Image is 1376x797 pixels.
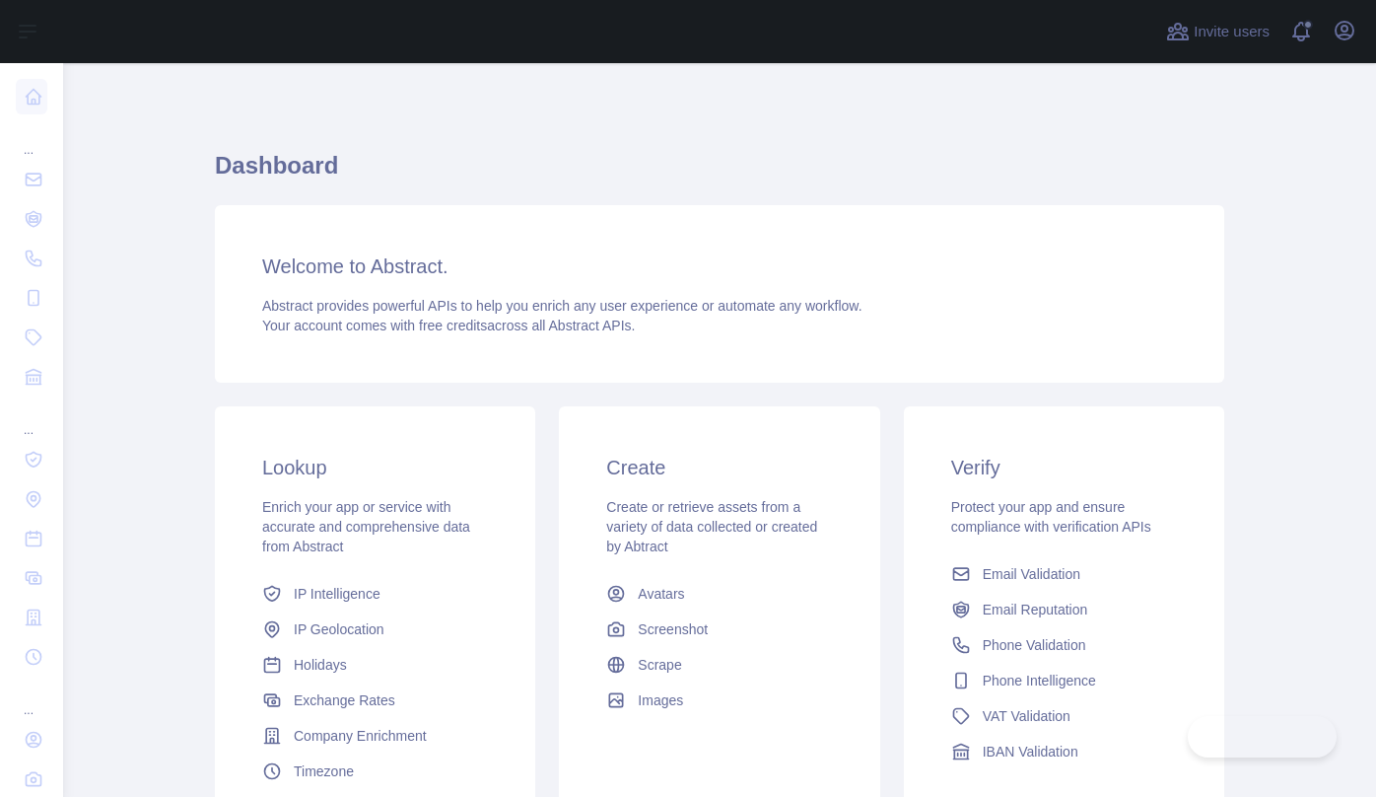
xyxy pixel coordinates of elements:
[294,619,384,639] span: IP Geolocation
[254,718,496,754] a: Company Enrichment
[16,679,47,718] div: ...
[262,454,488,481] h3: Lookup
[254,612,496,647] a: IP Geolocation
[638,619,708,639] span: Screenshot
[294,761,354,781] span: Timezone
[262,298,862,314] span: Abstract provides powerful APIs to help you enrich any user experience or automate any workflow.
[943,592,1185,627] a: Email Reputation
[16,118,47,158] div: ...
[215,150,1224,197] h1: Dashboard
[638,584,684,604] span: Avatars
[951,454,1177,481] h3: Verify
[943,698,1185,734] a: VAT Validation
[294,726,427,746] span: Company Enrichment
[943,734,1185,769] a: IBAN Validation
[598,647,840,683] a: Scrape
[638,655,681,675] span: Scrape
[638,690,683,710] span: Images
[983,706,1070,726] span: VAT Validation
[983,671,1096,690] span: Phone Intelligence
[598,612,840,647] a: Screenshot
[1162,16,1273,47] button: Invite users
[254,576,496,612] a: IP Intelligence
[254,754,496,789] a: Timezone
[294,690,395,710] span: Exchange Rates
[983,742,1078,761] span: IBAN Validation
[951,499,1151,535] span: Protect your app and ensure compliance with verification APIs
[1188,716,1337,758] iframe: Toggle Customer Support
[606,499,817,554] span: Create or retrieve assets from a variety of data collected or created by Abtract
[983,635,1086,655] span: Phone Validation
[419,318,487,333] span: free credits
[294,584,380,604] span: IP Intelligence
[254,683,496,718] a: Exchange Rates
[943,627,1185,663] a: Phone Validation
[983,600,1088,619] span: Email Reputation
[598,576,840,612] a: Avatars
[16,398,47,438] div: ...
[983,564,1080,584] span: Email Validation
[262,318,635,333] span: Your account comes with across all Abstract APIs.
[254,647,496,683] a: Holidays
[262,499,470,554] span: Enrich your app or service with accurate and comprehensive data from Abstract
[598,683,840,718] a: Images
[606,454,832,481] h3: Create
[262,253,1177,280] h3: Welcome to Abstract.
[1194,21,1270,43] span: Invite users
[943,663,1185,698] a: Phone Intelligence
[943,556,1185,592] a: Email Validation
[294,655,347,675] span: Holidays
